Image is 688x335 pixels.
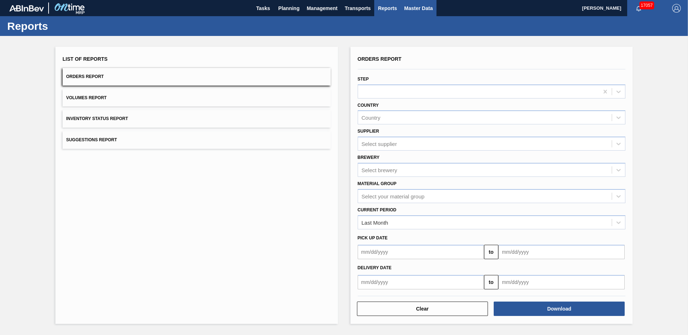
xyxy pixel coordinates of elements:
label: Brewery [358,155,380,160]
span: Tasks [255,4,271,13]
input: mm/dd/yyyy [358,275,484,289]
label: Step [358,77,369,82]
img: Logout [672,4,681,13]
span: Master Data [404,4,433,13]
span: List of Reports [63,56,108,62]
div: Last Month [362,219,388,225]
span: Suggestions Report [66,137,117,142]
button: Suggestions Report [63,131,331,149]
div: Country [362,115,381,121]
div: Select brewery [362,167,397,173]
button: to [484,275,498,289]
button: Inventory Status Report [63,110,331,128]
span: Management [307,4,338,13]
span: Inventory Status Report [66,116,128,121]
span: Orders Report [66,74,104,79]
button: to [484,245,498,259]
button: Volumes Report [63,89,331,107]
input: mm/dd/yyyy [498,275,625,289]
button: Download [494,302,625,316]
h1: Reports [7,22,135,30]
span: Delivery Date [358,265,391,270]
label: Current Period [358,207,397,212]
span: Pick up Date [358,235,388,240]
div: Select your material group [362,193,425,199]
span: Planning [278,4,299,13]
button: Notifications [627,3,650,13]
label: Material Group [358,181,397,186]
input: mm/dd/yyyy [498,245,625,259]
label: Supplier [358,129,379,134]
button: Clear [357,302,488,316]
img: TNhmsLtSVTkK8tSr43FrP2fwEKptu5GPRR3wAAAABJRU5ErkJggg== [9,5,44,12]
label: Country [358,103,379,108]
span: 17057 [639,1,654,9]
span: Reports [378,4,397,13]
span: Volumes Report [66,95,107,100]
span: Transports [345,4,371,13]
input: mm/dd/yyyy [358,245,484,259]
button: Orders Report [63,68,331,86]
div: Select supplier [362,141,397,147]
span: Orders Report [358,56,402,62]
